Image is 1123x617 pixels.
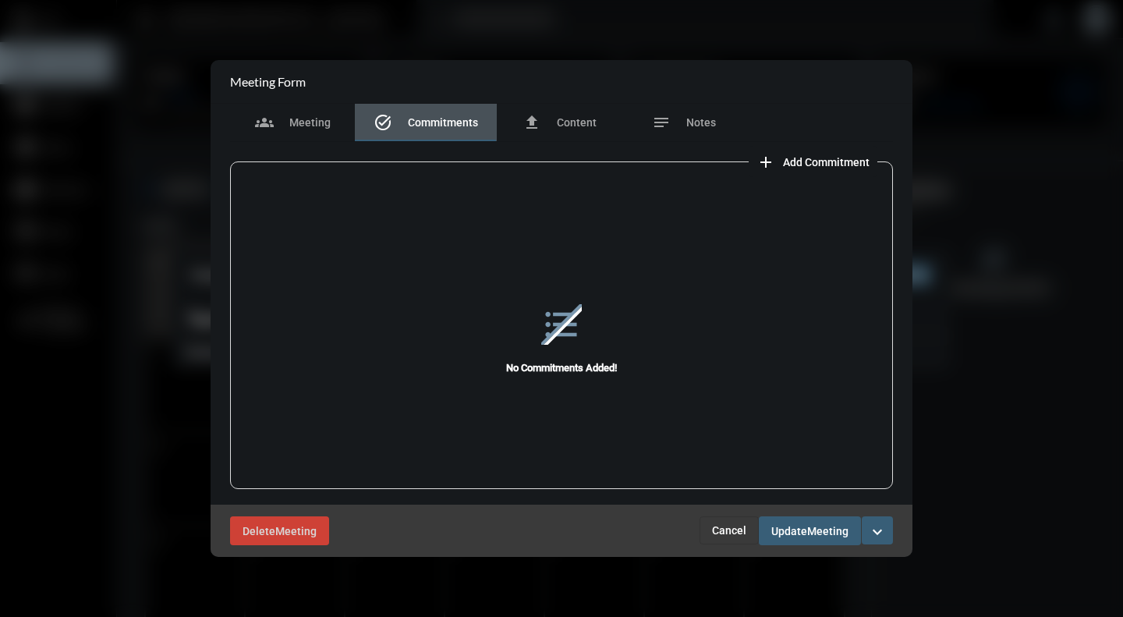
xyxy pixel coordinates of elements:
span: Meeting [275,525,317,537]
span: Commitments [408,116,478,129]
mat-icon: file_upload [523,113,541,132]
span: Meeting [289,116,331,129]
h5: No Commitments Added! [230,362,893,374]
mat-icon: format_list_bulleted [541,304,582,345]
h2: Meeting Form [230,74,306,89]
span: Cancel [712,524,746,537]
button: UpdateMeeting [759,516,861,545]
button: DeleteMeeting [230,516,329,545]
span: Update [771,525,807,537]
button: add commitment [749,146,877,177]
span: Notes [686,116,716,129]
mat-icon: task_alt [374,113,392,132]
mat-icon: groups [255,113,274,132]
span: Delete [243,525,275,537]
span: Add Commitment [783,156,870,168]
mat-icon: notes [652,113,671,132]
mat-icon: expand_more [868,523,887,541]
button: Cancel [700,516,759,544]
span: Content [557,116,597,129]
mat-icon: add [756,153,775,172]
span: Meeting [807,525,848,537]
